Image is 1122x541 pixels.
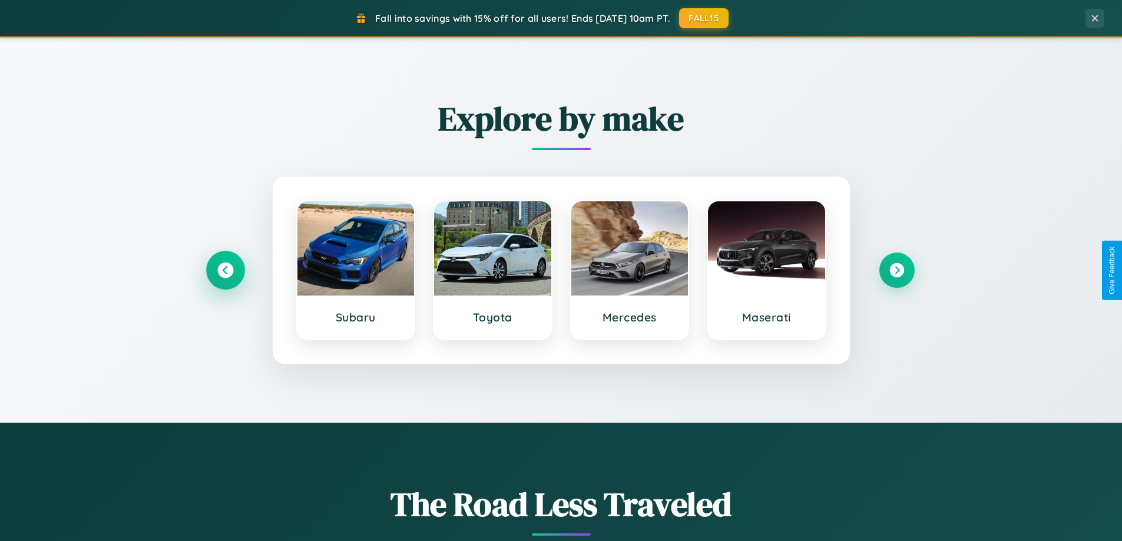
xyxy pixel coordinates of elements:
[679,8,729,28] button: FALL15
[375,12,670,24] span: Fall into savings with 15% off for all users! Ends [DATE] 10am PT.
[208,96,915,141] h2: Explore by make
[446,310,540,324] h3: Toyota
[1108,247,1116,294] div: Give Feedback
[720,310,813,324] h3: Maserati
[208,482,915,527] h1: The Road Less Traveled
[309,310,403,324] h3: Subaru
[583,310,677,324] h3: Mercedes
